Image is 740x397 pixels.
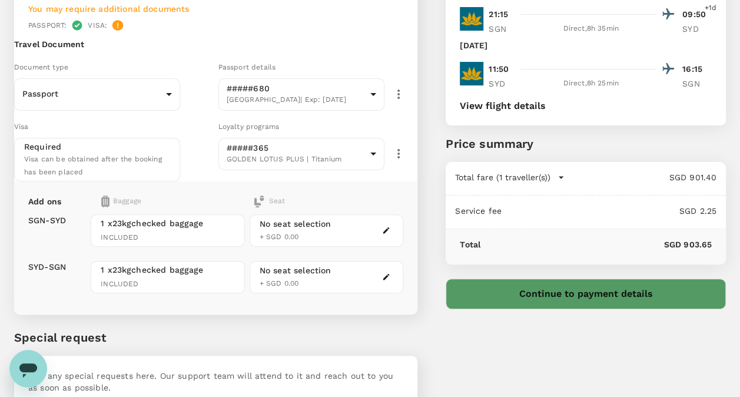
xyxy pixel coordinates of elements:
[502,205,716,217] p: SGD 2.25
[489,63,509,75] p: 11:50
[14,329,417,346] p: Special request
[14,63,68,71] span: Document type
[489,8,508,21] p: 21:15
[705,2,716,14] span: +1d
[9,350,47,388] iframe: Button to launch messaging window
[260,264,331,277] div: No seat selection
[101,279,235,290] span: INCLUDED
[682,23,712,35] p: SYD
[525,23,656,35] div: Direct , 8h 35min
[455,171,550,183] p: Total fare (1 traveller(s))
[218,75,384,114] div: #####680[GEOGRAPHIC_DATA]| Exp: [DATE]
[460,7,483,31] img: VN
[101,232,235,244] span: INCLUDED
[253,196,265,207] img: baggage-icon
[101,196,214,207] div: Baggage
[28,261,66,273] p: SYD - SGN
[28,4,189,14] span: You may require additional documents
[260,279,299,287] span: + SGD 0.00
[489,78,518,90] p: SYD
[28,370,403,393] p: Add any special requests here. Our support team will attend to it and reach out to you as soon as...
[22,88,161,100] p: Passport
[101,217,235,229] span: 1 x 23kg checked baggage
[24,141,61,153] p: Required
[101,196,109,207] img: baggage-icon
[525,78,656,90] div: Direct , 8h 25min
[446,135,726,153] p: Price summary
[460,62,483,85] img: VN
[218,134,384,174] div: #####365GOLDEN LOTUS PLUS | Titanium
[218,63,276,71] span: Passport details
[227,142,366,154] p: #####365
[227,94,366,106] span: [GEOGRAPHIC_DATA] | Exp: [DATE]
[88,20,107,31] p: Visa :
[218,123,279,131] span: Loyalty programs
[260,218,331,230] div: No seat selection
[460,101,546,111] button: View flight details
[565,171,716,183] p: SGD 901.40
[489,23,518,35] p: SGN
[460,239,480,250] p: Total
[28,214,66,226] p: SGN - SYD
[253,196,285,207] div: Seat
[28,196,61,207] p: Add ons
[14,123,29,131] span: Visa
[682,78,712,90] p: SGN
[682,63,712,75] p: 16:15
[455,205,502,217] p: Service fee
[24,155,162,176] span: Visa can be obtained after the booking has been placed
[460,39,487,51] p: [DATE]
[227,154,366,166] span: GOLDEN LOTUS PLUS | Titanium
[446,279,726,309] button: Continue to payment details
[14,38,417,51] h6: Travel Document
[14,80,180,109] div: Passport
[101,264,235,276] span: 1 x 23kg checked baggage
[28,20,67,31] p: Passport :
[260,233,299,241] span: + SGD 0.00
[455,171,565,183] button: Total fare (1 traveller(s))
[480,239,712,250] p: SGD 903.65
[227,82,366,94] p: #####680
[682,8,712,21] p: 09:50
